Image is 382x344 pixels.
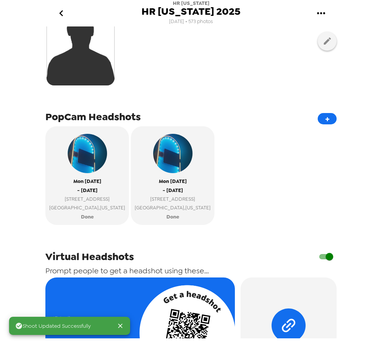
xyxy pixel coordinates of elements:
span: Mon [DATE] [159,177,187,186]
button: go back [49,1,73,26]
span: HR [US_STATE] 2025 [141,6,241,17]
span: Prompt people to get a headshot using these... [45,266,209,276]
span: [STREET_ADDRESS] [135,195,211,203]
span: [GEOGRAPHIC_DATA] , [US_STATE] [135,203,211,212]
button: gallery menu [309,1,333,26]
span: - [DATE] [163,186,183,195]
span: Mon [DATE] [73,177,101,186]
span: Done [166,212,179,221]
img: popcam example [68,134,107,173]
button: + [318,113,337,124]
span: Done [81,212,94,221]
button: popcam exampleMon [DATE]- [DATE][STREET_ADDRESS][GEOGRAPHIC_DATA],[US_STATE]Done [45,126,129,225]
span: PopCam Headshots [45,110,141,124]
img: popcam example [153,134,193,173]
span: [GEOGRAPHIC_DATA] , [US_STATE] [49,203,125,212]
span: - [DATE] [77,186,98,195]
span: [DATE] • 573 photos [169,17,213,27]
span: [STREET_ADDRESS] [49,195,125,203]
span: Shoot Updated Successfully [15,322,91,330]
span: Virtual Headshots [45,250,134,263]
button: Close [113,319,127,333]
button: popcam exampleMon [DATE]- [DATE][STREET_ADDRESS][GEOGRAPHIC_DATA],[US_STATE]Done [131,126,214,225]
